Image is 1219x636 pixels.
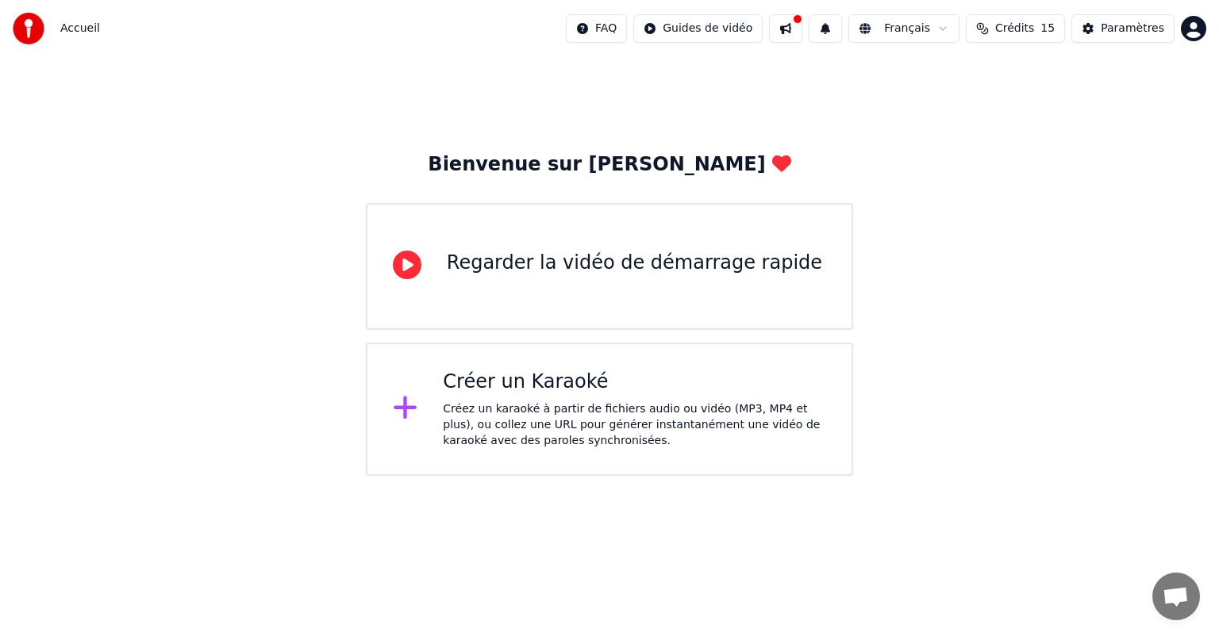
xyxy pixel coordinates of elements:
div: Regarder la vidéo de démarrage rapide [447,251,822,276]
span: 15 [1040,21,1055,36]
div: Créer un Karaoké [443,370,826,395]
button: Guides de vidéo [633,14,763,43]
a: Ouvrir le chat [1152,573,1200,620]
button: Paramètres [1071,14,1175,43]
span: Accueil [60,21,100,36]
span: Crédits [995,21,1034,36]
div: Paramètres [1101,21,1164,36]
button: FAQ [566,14,627,43]
div: Bienvenue sur [PERSON_NAME] [428,152,790,178]
img: youka [13,13,44,44]
nav: breadcrumb [60,21,100,36]
button: Crédits15 [966,14,1065,43]
div: Créez un karaoké à partir de fichiers audio ou vidéo (MP3, MP4 et plus), ou collez une URL pour g... [443,401,826,449]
